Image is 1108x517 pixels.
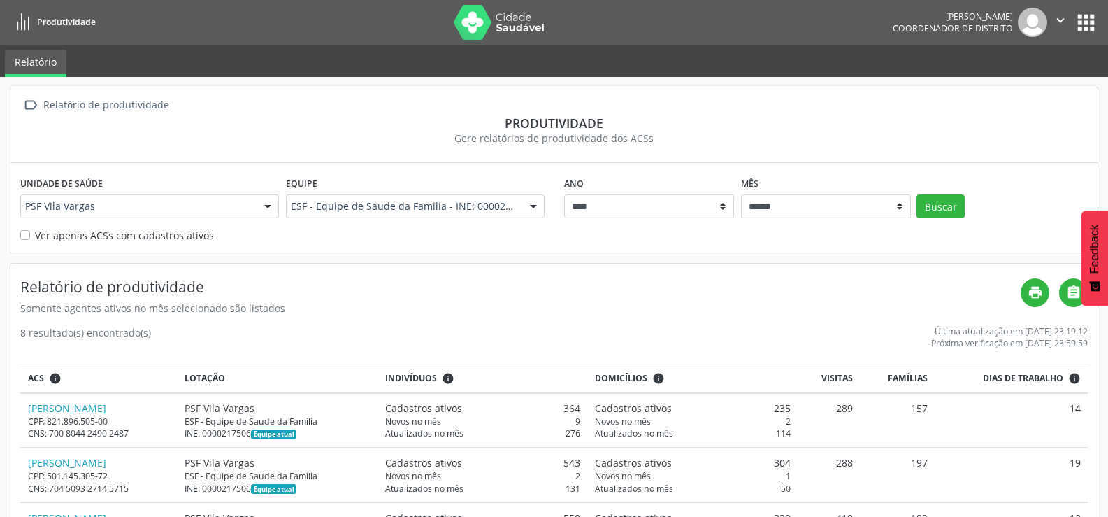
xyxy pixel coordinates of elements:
div: Próxima verificação em [DATE] 23:59:59 [931,337,1088,349]
div: 2 [385,470,581,482]
div: 276 [385,427,581,439]
span: Cadastros ativos [595,401,672,416]
span: Esta é a equipe atual deste Agente [251,430,296,439]
i:  [1066,285,1081,300]
th: Lotação [177,364,377,393]
div: PSF Vila Vargas [185,455,370,470]
span: Feedback [1088,225,1101,274]
img: img [1018,8,1047,37]
div: CNS: 704 5093 2714 5715 [28,483,170,495]
h4: Relatório de produtividade [20,278,1021,296]
label: Ver apenas ACSs com cadastros ativos [35,228,214,243]
button:  [1047,8,1074,37]
span: Atualizados no mês [385,483,463,495]
span: ESF - Equipe de Saude da Familia - INE: 0000217506 [291,199,516,213]
label: Ano [564,173,584,194]
button: apps [1074,10,1098,35]
th: Visitas [798,364,861,393]
div: [PERSON_NAME] [893,10,1013,22]
a: Relatório [5,50,66,77]
td: 289 [798,393,861,448]
div: INE: 0000217506 [185,427,370,439]
label: Equipe [286,173,317,194]
div: CPF: 501.145.305-72 [28,470,170,482]
div: 304 [595,455,791,470]
div: CPF: 821.896.505-00 [28,416,170,427]
div: 1 [595,470,791,482]
span: Esta é a equipe atual deste Agente [251,484,296,494]
label: Unidade de saúde [20,173,103,194]
a: Produtividade [10,10,96,34]
i: Dias em que o(a) ACS fez pelo menos uma visita, ou ficha de cadastro individual ou cadastro domic... [1068,372,1081,385]
div: ESF - Equipe de Saude da Familia [185,416,370,427]
a:  Relatório de produtividade [20,95,171,115]
div: 543 [385,455,581,470]
span: Cadastros ativos [595,455,672,470]
div: 114 [595,427,791,439]
i: ACSs que estiveram vinculados a uma UBS neste período, mesmo sem produtividade. [49,372,62,385]
span: Dias de trabalho [983,372,1063,385]
span: Atualizados no mês [385,427,463,439]
div: 131 [385,483,581,495]
div: 235 [595,401,791,416]
span: Coordenador de Distrito [893,22,1013,34]
td: 14 [935,393,1088,448]
td: 157 [861,393,935,448]
span: Produtividade [37,16,96,28]
span: Novos no mês [385,470,441,482]
button: Feedback - Mostrar pesquisa [1081,211,1108,306]
div: 50 [595,483,791,495]
span: Novos no mês [385,416,441,427]
a: [PERSON_NAME] [28,402,106,415]
span: Domicílios [595,372,647,385]
span: ACS [28,372,44,385]
i: <div class="text-left"> <div> <strong>Cadastros ativos:</strong> Cadastros que estão vinculados a... [442,372,454,385]
td: 288 [798,448,861,502]
span: Novos no mês [595,470,651,482]
label: Mês [741,173,758,194]
i: print [1028,285,1043,300]
span: Cadastros ativos [385,455,462,470]
span: Atualizados no mês [595,427,673,439]
a: [PERSON_NAME] [28,456,106,469]
div: 2 [595,416,791,427]
div: 364 [385,401,581,416]
span: Novos no mês [595,416,651,427]
span: Indivíduos [385,372,437,385]
span: PSF Vila Vargas [25,199,250,213]
td: 19 [935,448,1088,502]
button: Buscar [916,194,965,218]
div: Produtividade [20,115,1088,131]
div: Última atualização em [DATE] 23:19:12 [931,325,1088,337]
a: print [1021,278,1049,307]
i:  [1053,13,1068,28]
span: Atualizados no mês [595,483,673,495]
span: Cadastros ativos [385,401,462,416]
div: CNS: 700 8044 2490 2487 [28,427,170,439]
i: <div class="text-left"> <div> <strong>Cadastros ativos:</strong> Cadastros que estão vinculados a... [652,372,665,385]
div: Relatório de produtividade [41,95,171,115]
div: ESF - Equipe de Saude da Familia [185,470,370,482]
div: 8 resultado(s) encontrado(s) [20,325,151,349]
i:  [20,95,41,115]
a:  [1059,278,1088,307]
div: Somente agentes ativos no mês selecionado são listados [20,301,1021,316]
div: PSF Vila Vargas [185,401,370,416]
div: 9 [385,416,581,427]
td: 197 [861,448,935,502]
div: INE: 0000217506 [185,483,370,495]
div: Gere relatórios de produtividade dos ACSs [20,131,1088,146]
th: Famílias [861,364,935,393]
